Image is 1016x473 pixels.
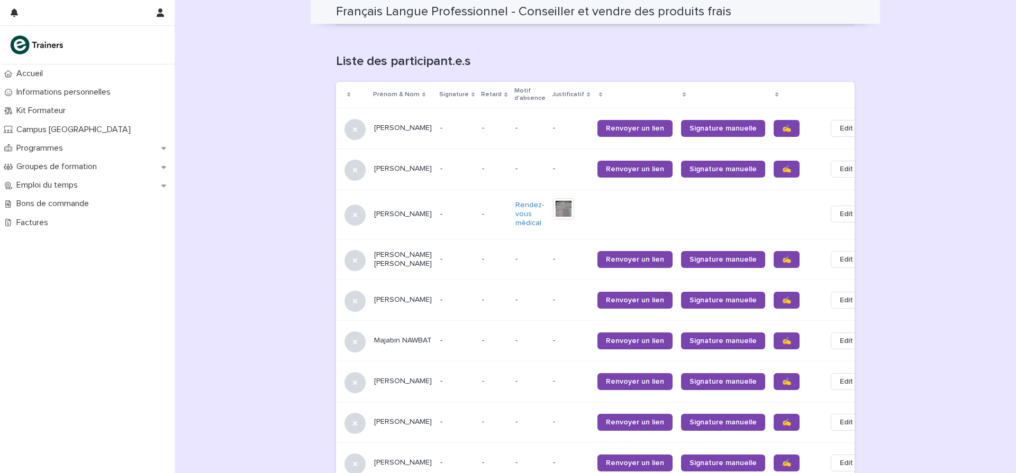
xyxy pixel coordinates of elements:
p: - [482,293,486,304]
a: ✍️ [774,414,800,431]
p: - [515,377,545,386]
h1: Liste des participant.e.s [336,54,855,69]
p: - [482,253,486,264]
span: Renvoyer un lien [606,165,664,173]
p: - [553,124,589,133]
a: Renvoyer un lien [597,414,673,431]
a: ✍️ [774,251,800,268]
span: ✍️ [782,165,791,173]
p: - [482,375,486,386]
p: Signature [439,89,469,100]
span: Edit [840,254,853,265]
tr: [PERSON_NAME]--- Rendez-vous médical Edit [336,189,879,239]
p: Motif d'absence [514,85,546,105]
p: Bons de commande [12,199,97,209]
span: Signature manuelle [690,256,757,263]
span: Renvoyer un lien [606,296,664,304]
button: Edit [831,455,862,471]
a: Signature manuelle [681,161,765,178]
tr: [PERSON_NAME]--- --Renvoyer un lienSignature manuelle✍️Edit [336,402,879,442]
p: Justificatif [552,89,584,100]
p: - [440,377,474,386]
tr: [PERSON_NAME] [PERSON_NAME]--- --Renvoyer un lienSignature manuelle✍️Edit [336,239,879,280]
button: Edit [831,161,862,178]
a: Signature manuelle [681,251,765,268]
a: Renvoyer un lien [597,455,673,471]
span: ✍️ [782,337,791,345]
span: Renvoyer un lien [606,419,664,426]
p: [PERSON_NAME] [374,124,432,133]
p: - [553,295,589,304]
span: ✍️ [782,459,791,467]
span: Edit [840,376,853,387]
p: Campus [GEOGRAPHIC_DATA] [12,125,139,135]
p: - [553,377,589,386]
p: [PERSON_NAME] [PERSON_NAME] [374,251,432,268]
p: Kit Formateur [12,106,74,116]
a: ✍️ [774,455,800,471]
p: - [553,164,589,173]
p: [PERSON_NAME] [374,458,432,467]
p: [PERSON_NAME] [374,418,432,426]
a: ✍️ [774,292,800,309]
a: Renvoyer un lien [597,292,673,309]
span: ✍️ [782,125,791,132]
a: Renvoyer un lien [597,161,673,178]
p: - [440,336,474,345]
p: Majabin NAWBAT [374,336,432,345]
p: Programmes [12,143,71,153]
span: ✍️ [782,256,791,263]
p: - [482,162,486,173]
tr: [PERSON_NAME]--- --Renvoyer un lienSignature manuelle✍️Edit [336,280,879,320]
a: Renvoyer un lien [597,332,673,349]
button: Edit [831,292,862,309]
a: Signature manuelle [681,455,765,471]
p: - [515,458,545,467]
span: ✍️ [782,419,791,426]
p: - [440,418,474,426]
p: - [515,255,545,264]
span: Signature manuelle [690,459,757,467]
span: Edit [840,209,853,219]
p: Accueil [12,69,51,79]
span: Renvoyer un lien [606,256,664,263]
p: [PERSON_NAME] [374,210,432,219]
p: - [515,124,545,133]
p: - [553,255,589,264]
p: - [515,336,545,345]
p: - [440,458,474,467]
span: Edit [840,417,853,428]
p: Emploi du temps [12,180,86,190]
p: - [482,456,486,467]
p: - [482,415,486,426]
button: Edit [831,120,862,137]
p: [PERSON_NAME] [374,164,432,173]
a: Signature manuelle [681,414,765,431]
p: - [482,122,486,133]
span: Edit [840,123,853,134]
p: - [515,164,545,173]
span: ✍️ [782,378,791,385]
span: Edit [840,458,853,468]
a: Signature manuelle [681,120,765,137]
p: Factures [12,218,57,228]
a: ✍️ [774,373,800,390]
span: Signature manuelle [690,378,757,385]
tr: [PERSON_NAME]--- --Renvoyer un lienSignature manuelle✍️Edit [336,108,879,149]
img: K0CqGN7SDeD6s4JG8KQk [8,34,67,55]
a: Signature manuelle [681,292,765,309]
span: Edit [840,295,853,305]
button: Edit [831,373,862,390]
tr: Majabin NAWBAT--- --Renvoyer un lienSignature manuelle✍️Edit [336,320,879,361]
span: Renvoyer un lien [606,378,664,385]
span: Signature manuelle [690,125,757,132]
p: - [440,124,474,133]
p: - [515,295,545,304]
p: - [440,210,474,219]
a: Renvoyer un lien [597,251,673,268]
span: Signature manuelle [690,165,757,173]
tr: [PERSON_NAME]--- --Renvoyer un lienSignature manuelle✍️Edit [336,149,879,189]
button: Edit [831,332,862,349]
a: Signature manuelle [681,332,765,349]
p: - [553,458,589,467]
